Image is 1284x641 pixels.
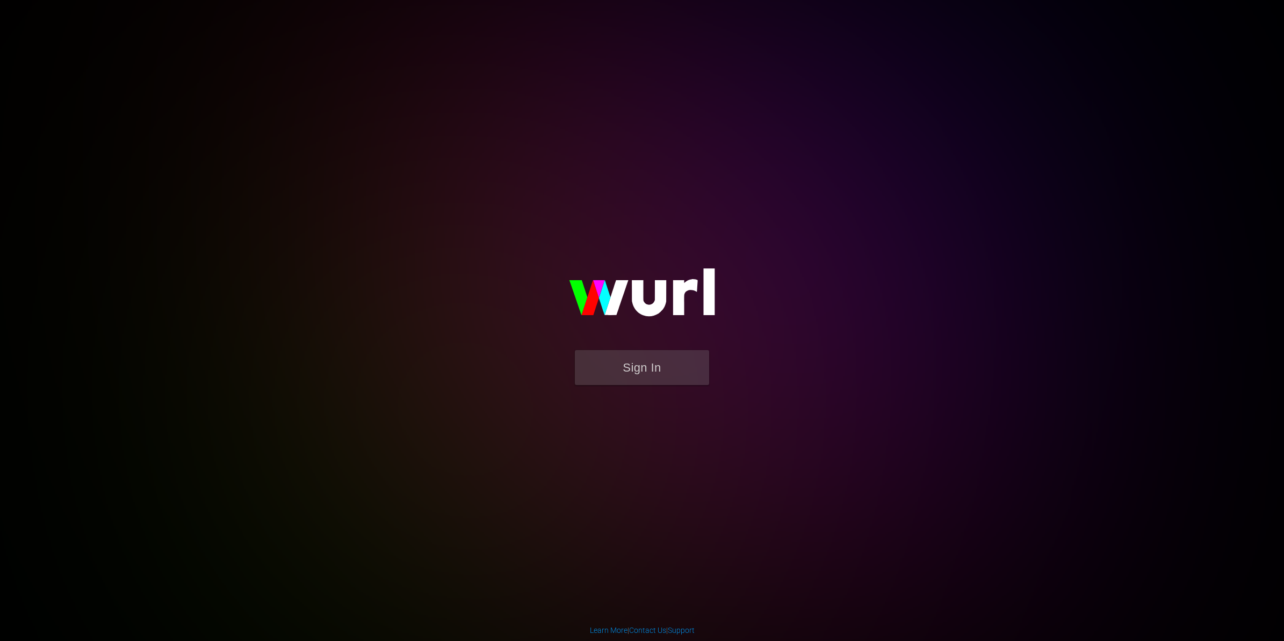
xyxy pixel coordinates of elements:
[668,626,695,635] a: Support
[575,350,709,385] button: Sign In
[590,626,627,635] a: Learn More
[535,245,749,350] img: wurl-logo-on-black-223613ac3d8ba8fe6dc639794a292ebdb59501304c7dfd60c99c58986ef67473.svg
[629,626,666,635] a: Contact Us
[590,625,695,636] div: | |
